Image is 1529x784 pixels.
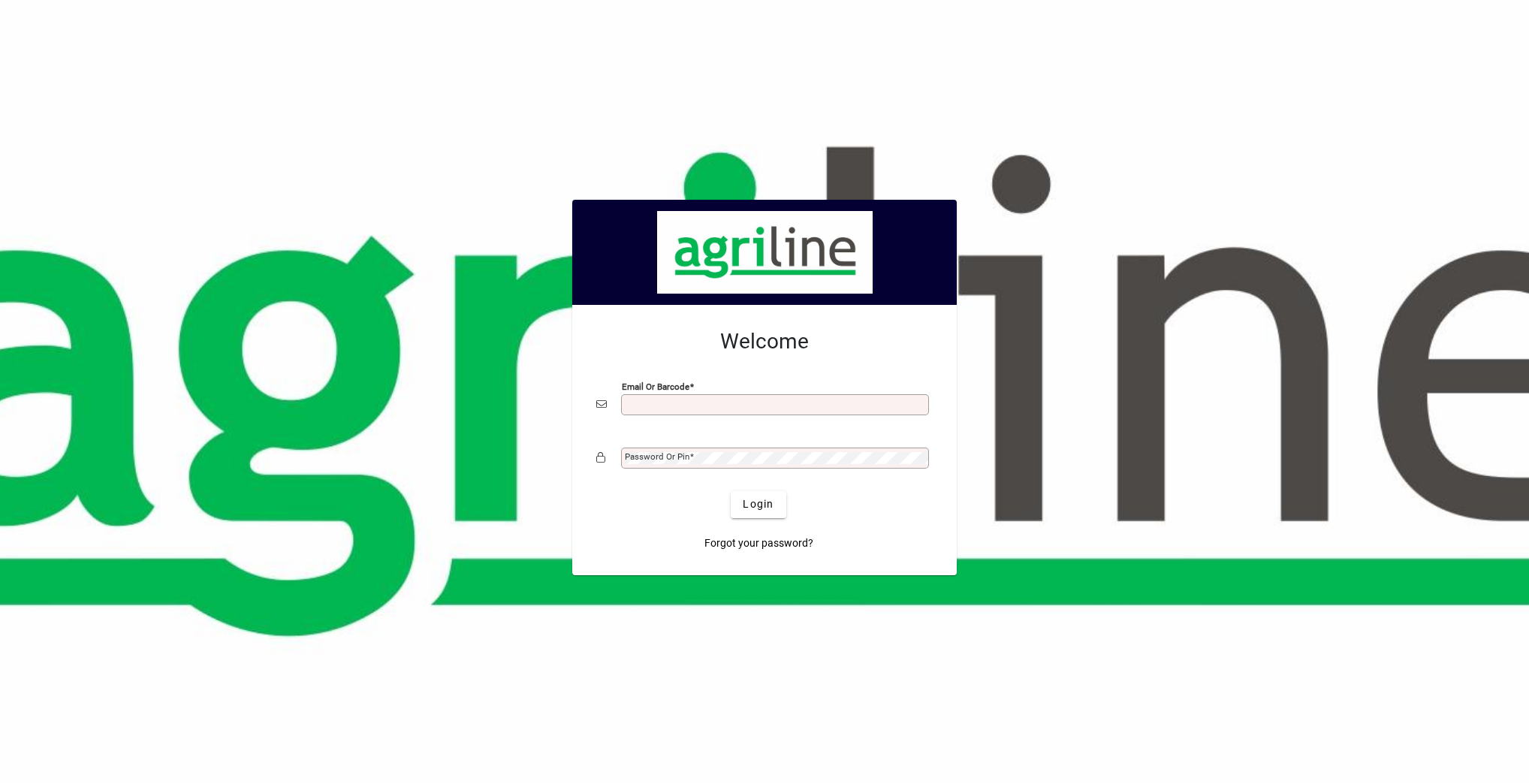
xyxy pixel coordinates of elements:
[704,535,813,551] span: Forgot your password?
[622,381,689,391] mat-label: Email or Barcode
[698,530,819,557] a: Forgot your password?
[596,329,933,354] h2: Welcome
[625,451,689,462] mat-label: Password or Pin
[743,496,774,512] span: Login
[731,491,786,518] button: Login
